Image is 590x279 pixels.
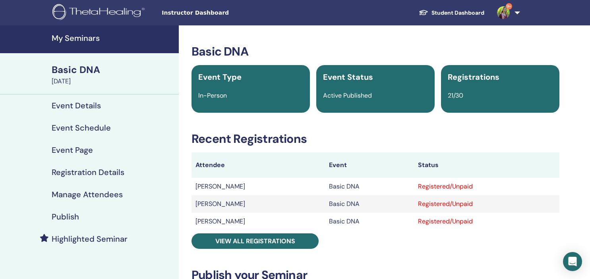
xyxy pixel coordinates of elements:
div: Registered/Unpaid [418,217,555,226]
div: Registered/Unpaid [418,182,555,191]
div: Basic DNA [52,63,174,77]
span: 21/30 [448,91,463,100]
a: Student Dashboard [412,6,491,20]
h3: Recent Registrations [192,132,559,146]
h4: Registration Details [52,167,124,177]
span: View all registrations [215,237,295,245]
span: Instructor Dashboard [162,9,281,17]
h4: Manage Attendees [52,190,123,199]
span: 9+ [506,3,512,10]
td: [PERSON_NAME] [192,178,325,195]
td: Basic DNA [325,195,414,213]
td: Basic DNA [325,178,414,195]
span: Registrations [448,72,499,82]
span: Active Published [323,91,372,100]
span: Event Type [198,72,242,82]
h4: Publish [52,212,79,221]
span: In-Person [198,91,227,100]
h4: Event Page [52,145,93,155]
a: View all registrations [192,233,319,249]
h4: Event Schedule [52,123,111,133]
h3: Basic DNA [192,44,559,59]
a: Basic DNA[DATE] [47,63,179,86]
h4: Event Details [52,101,101,110]
img: default.jpg [497,6,510,19]
div: Open Intercom Messenger [563,252,582,271]
th: Status [414,152,559,178]
th: Attendee [192,152,325,178]
span: Event Status [323,72,373,82]
div: [DATE] [52,77,174,86]
h4: Highlighted Seminar [52,234,128,244]
h4: My Seminars [52,33,174,43]
img: logo.png [52,4,147,22]
td: [PERSON_NAME] [192,213,325,230]
img: graduation-cap-white.svg [419,9,428,16]
td: [PERSON_NAME] [192,195,325,213]
th: Event [325,152,414,178]
div: Registered/Unpaid [418,199,555,209]
td: Basic DNA [325,213,414,230]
